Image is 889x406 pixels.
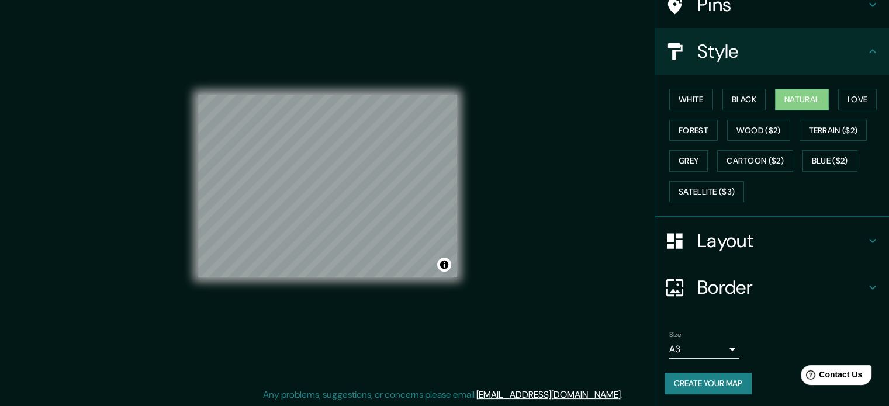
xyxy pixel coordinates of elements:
h4: Layout [697,229,866,252]
button: Satellite ($3) [669,181,744,203]
p: Any problems, suggestions, or concerns please email . [263,388,622,402]
button: Natural [775,89,829,110]
div: . [624,388,627,402]
h4: Border [697,276,866,299]
button: Blue ($2) [802,150,857,172]
a: [EMAIL_ADDRESS][DOMAIN_NAME] [476,388,621,401]
button: Terrain ($2) [800,120,867,141]
h4: Style [697,40,866,63]
label: Size [669,330,682,340]
button: Black [722,89,766,110]
button: Toggle attribution [437,258,451,272]
button: Create your map [665,373,752,394]
div: Style [655,28,889,75]
div: . [622,388,624,402]
button: White [669,89,713,110]
button: Grey [669,150,708,172]
button: Love [838,89,877,110]
button: Wood ($2) [727,120,790,141]
button: Cartoon ($2) [717,150,793,172]
div: Layout [655,217,889,264]
button: Forest [669,120,718,141]
div: A3 [669,340,739,359]
canvas: Map [198,95,457,277]
div: Border [655,264,889,311]
iframe: Help widget launcher [785,360,876,393]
